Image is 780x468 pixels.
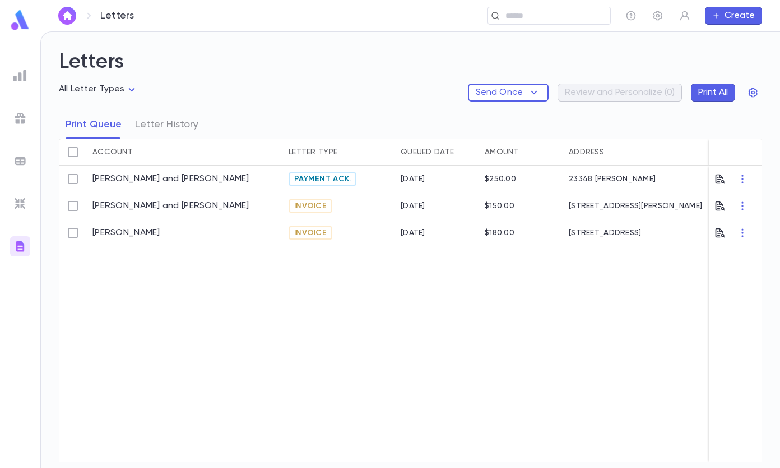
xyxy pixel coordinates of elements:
button: Letter History [135,111,198,139]
button: Preview [714,170,726,188]
button: Print Queue [66,111,122,139]
a: [PERSON_NAME] [92,227,160,238]
img: letters_gradient.3eab1cb48f695cfc331407e3924562ea.svg [13,240,27,253]
img: reports_grey.c525e4749d1bce6a11f5fe2a8de1b229.svg [13,69,27,82]
div: Letter Type [283,139,395,166]
button: Create [705,7,762,25]
img: home_white.a664292cf8c1dea59945f0da9f25487c.svg [61,11,74,20]
button: Send Once [468,84,549,102]
img: batches_grey.339ca447c9d9533ef1741baa751efc33.svg [13,154,27,168]
div: Letter Type [289,139,337,166]
div: Address [563,139,759,166]
button: Print All [691,84,735,102]
div: Account [92,139,133,166]
div: Address [569,139,604,166]
div: 23348 [PERSON_NAME] [563,166,759,192]
p: Letters [100,10,134,22]
button: Preview [714,224,726,242]
span: Payment Ack. [290,175,355,183]
div: Amount [479,139,563,166]
div: Amount [485,139,519,166]
div: $180.00 [485,228,514,237]
div: [STREET_ADDRESS][PERSON_NAME] [563,192,759,219]
div: 9/9/2025 [401,228,425,237]
img: logo [9,9,31,31]
a: [PERSON_NAME] and [PERSON_NAME] [92,200,249,212]
div: 9/9/2025 [401,201,425,210]
img: imports_grey.530a8a0e642e233f2baf0ef88e8c9fcb.svg [13,197,27,210]
div: $150.00 [485,201,514,210]
a: [PERSON_NAME] and [PERSON_NAME] [92,173,249,185]
div: 7/29/2025 [401,175,425,183]
span: All Letter Types [59,85,125,94]
div: All Letter Types [59,81,138,98]
div: Queued Date [395,139,479,166]
button: Preview [714,197,726,215]
span: Invoice [290,228,331,237]
div: Queued Date [401,139,454,166]
img: campaigns_grey.99e729a5f7ee94e3726e6486bddda8f1.svg [13,112,27,125]
div: [STREET_ADDRESS] [563,219,759,246]
h2: Letters [59,50,762,84]
span: Invoice [290,201,331,210]
div: Account [87,139,283,166]
div: $250.00 [485,175,516,183]
p: Send Once [476,87,523,98]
